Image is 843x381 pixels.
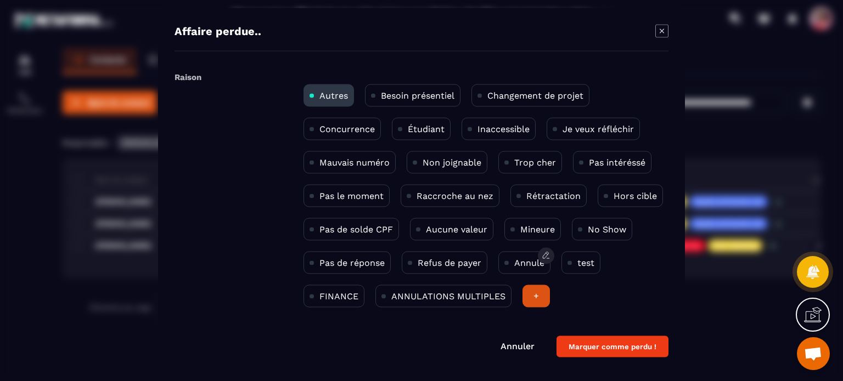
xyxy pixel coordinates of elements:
[391,291,505,301] p: ANNULATIONS MULTIPLES
[797,337,830,370] a: Ouvrir le chat
[514,257,544,268] p: Annulé
[577,257,594,268] p: test
[477,123,530,134] p: Inaccessible
[526,190,581,201] p: Rétractation
[175,24,261,39] h4: Affaire perdue..
[319,90,348,100] p: Autres
[381,90,454,100] p: Besoin présentiel
[589,157,645,167] p: Pas intéréssé
[319,257,385,268] p: Pas de réponse
[522,285,550,307] div: +
[501,340,535,351] a: Annuler
[319,224,393,234] p: Pas de solde CPF
[319,157,390,167] p: Mauvais numéro
[588,224,626,234] p: No Show
[423,157,481,167] p: Non joignable
[319,190,384,201] p: Pas le moment
[417,190,493,201] p: Raccroche au nez
[175,72,201,82] label: Raison
[520,224,555,234] p: Mineure
[408,123,445,134] p: Étudiant
[487,90,583,100] p: Changement de projet
[514,157,556,167] p: Trop cher
[319,123,375,134] p: Concurrence
[426,224,487,234] p: Aucune valeur
[563,123,634,134] p: Je veux réfléchir
[614,190,657,201] p: Hors cible
[319,291,358,301] p: FINANCE
[418,257,481,268] p: Refus de payer
[557,335,668,357] button: Marquer comme perdu !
